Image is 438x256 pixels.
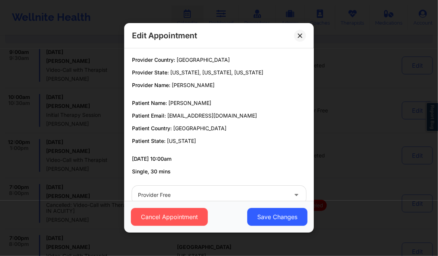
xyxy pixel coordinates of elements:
span: [US_STATE] [167,138,196,144]
button: Save Changes [247,208,307,226]
p: Patient Name: [132,99,306,107]
p: Patient Email: [132,112,306,119]
span: [GEOGRAPHIC_DATA] [173,125,226,131]
p: [DATE] 10:00am [132,155,306,163]
p: Patient State: [132,137,306,145]
p: Provider Name: [132,81,306,89]
span: [PERSON_NAME] [172,82,215,88]
span: [EMAIL_ADDRESS][DOMAIN_NAME] [167,112,257,119]
p: Patient Country: [132,125,306,132]
h2: Edit Appointment [132,31,197,41]
p: Provider State: [132,69,306,76]
span: [PERSON_NAME] [168,100,211,106]
div: Provider Free [138,186,287,204]
span: [US_STATE], [US_STATE], [US_STATE] [170,69,263,76]
button: Cancel Appointment [131,208,208,226]
p: Provider Country: [132,56,306,64]
p: Single, 30 mins [132,168,306,175]
span: [GEOGRAPHIC_DATA] [177,57,230,63]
